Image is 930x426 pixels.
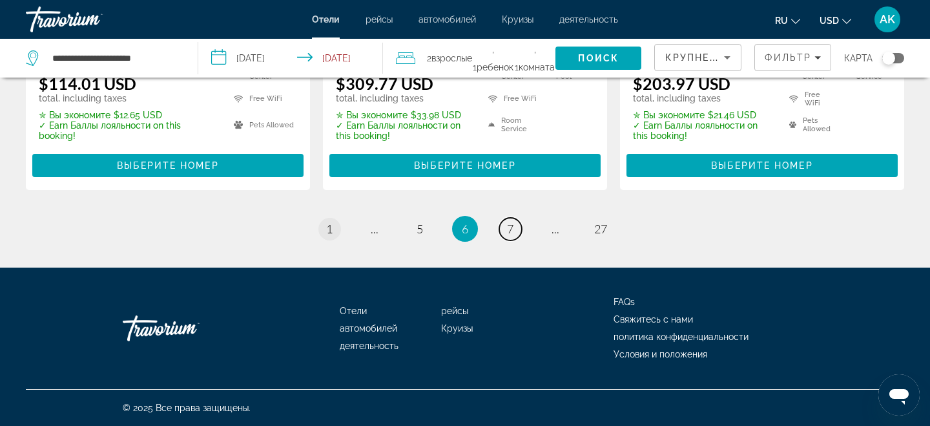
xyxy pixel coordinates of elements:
[502,14,533,25] a: Круизы
[844,49,873,67] span: карта
[414,160,515,171] span: Выберите номер
[32,157,304,171] a: Выберите номер
[633,74,730,93] ins: $203.97 USD
[329,154,601,177] button: Выберите номер
[336,110,472,120] p: $33.98 USD
[336,93,472,103] p: total, including taxes
[775,11,800,30] button: Change language
[227,115,297,134] li: Pets Allowed
[336,120,472,141] p: ✓ Earn Баллы лояльности on this booking!
[329,157,601,171] a: Выберите номер
[462,222,468,236] span: 6
[441,306,468,316] a: рейсы
[417,222,423,236] span: 5
[371,222,378,236] span: ...
[39,74,136,93] ins: $114.01 USD
[26,216,904,242] nav: Pagination
[472,40,514,76] span: , 1
[665,50,730,65] mat-select: Sort by
[626,154,898,177] button: Выберите номер
[878,374,920,416] iframe: Кнопка запуска окна обмена сообщениями
[626,157,898,171] a: Выберите номер
[594,222,607,236] span: 27
[614,349,707,359] a: Условия и положения
[711,160,812,171] span: Выберите номер
[117,160,218,171] span: Выберите номер
[555,47,641,70] button: Search
[39,110,110,120] span: ✮ Вы экономите
[633,120,773,141] p: ✓ Earn Баллы лояльности on this booking!
[614,314,693,325] a: Свяжитесь с нами
[340,323,397,334] a: автомобилей
[427,49,472,67] span: 2
[519,62,555,72] span: Комната
[477,62,513,72] span: Ребенок
[431,53,472,63] span: Взрослые
[633,93,773,103] p: total, including taxes
[340,306,367,316] a: Отели
[614,297,635,307] a: FAQs
[507,222,513,236] span: 7
[552,222,559,236] span: ...
[227,89,297,109] li: Free WiFi
[578,53,619,63] span: Поиск
[880,13,895,26] span: AK
[39,110,218,120] p: $12.65 USD
[765,52,811,63] span: Фильтр
[383,39,555,78] button: Travelers: 2 adults, 1 child
[783,89,837,109] li: Free WiFi
[198,39,384,78] button: Select check in and out date
[326,222,333,236] span: 1
[665,52,822,63] span: Крупнейшие сбережения
[51,48,178,68] input: Search hotel destination
[871,6,904,33] button: User Menu
[418,14,476,25] a: автомобилей
[820,16,839,26] span: USD
[482,115,537,134] li: Room Service
[441,323,473,334] a: Круизы
[336,110,408,120] span: ✮ Вы экономите
[633,110,773,120] p: $21.46 USD
[39,93,218,103] p: total, including taxes
[614,332,749,342] a: политика конфиденциальности
[873,52,904,64] button: Toggle map
[336,74,433,93] ins: $309.77 USD
[559,14,618,25] a: деятельность
[123,403,251,413] span: © 2025 Все права защищены.
[32,154,304,177] button: Выберите номер
[820,11,851,30] button: Change currency
[514,40,555,76] span: , 1
[482,89,537,109] li: Free WiFi
[39,120,218,141] p: ✓ Earn Баллы лояльности on this booking!
[366,14,393,25] a: рейсы
[123,309,252,348] a: Go Home
[312,14,340,25] a: Отели
[754,44,831,71] button: Filters
[633,110,705,120] span: ✮ Вы экономите
[783,115,837,134] li: Pets Allowed
[26,3,155,36] a: Travorium
[775,16,788,26] span: ru
[340,341,398,351] a: деятельность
